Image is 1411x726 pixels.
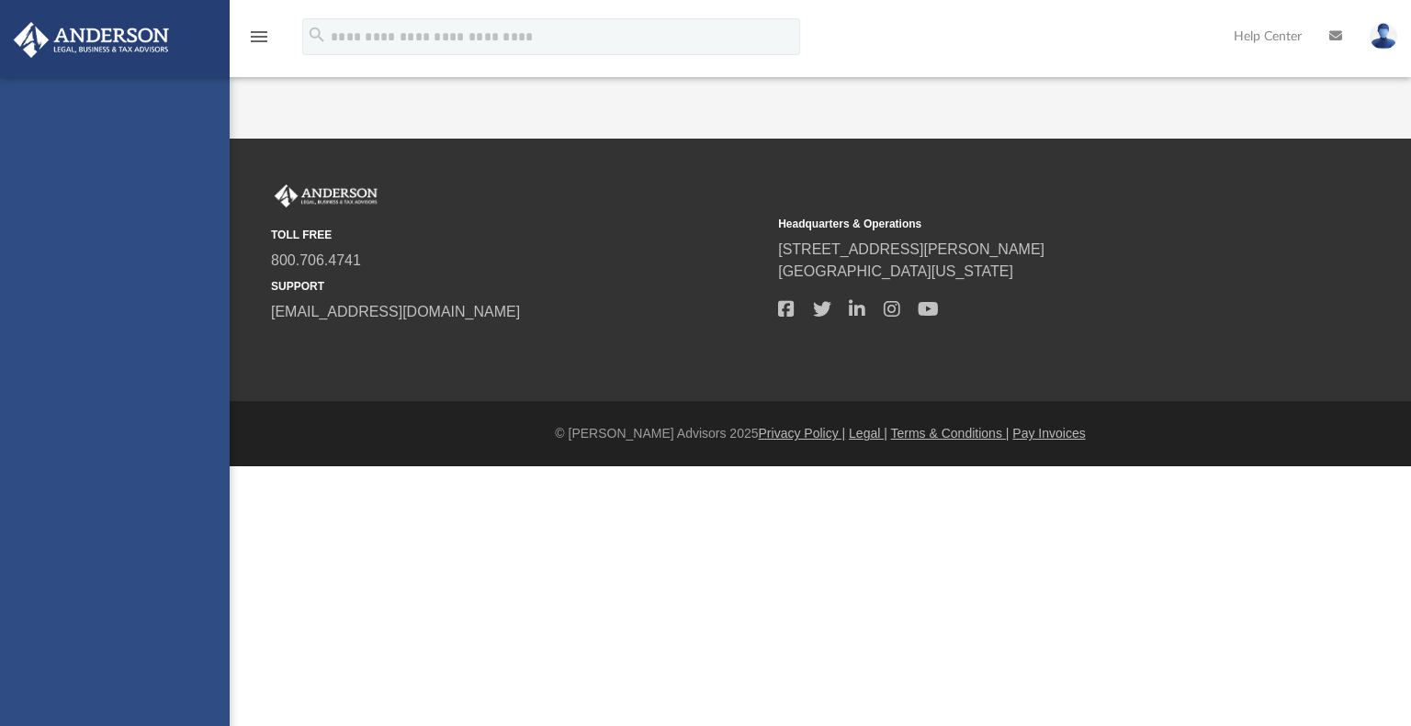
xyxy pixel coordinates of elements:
i: menu [248,26,270,48]
small: TOLL FREE [271,227,765,243]
small: Headquarters & Operations [778,216,1272,232]
a: 800.706.4741 [271,252,361,268]
small: SUPPORT [271,278,765,295]
img: User Pic [1370,23,1397,50]
a: Pay Invoices [1012,426,1085,441]
a: Legal | [849,426,887,441]
a: Terms & Conditions | [891,426,1010,441]
img: Anderson Advisors Platinum Portal [271,184,381,208]
a: Privacy Policy | [759,426,846,441]
a: [EMAIL_ADDRESS][DOMAIN_NAME] [271,304,520,319]
img: Anderson Advisors Platinum Portal [8,22,175,58]
i: search [307,25,327,45]
a: menu [248,35,270,48]
a: [GEOGRAPHIC_DATA][US_STATE] [778,263,1013,279]
a: [STREET_ADDRESS][PERSON_NAME] [778,241,1044,257]
div: © [PERSON_NAME] Advisors 2025 [230,424,1411,443]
